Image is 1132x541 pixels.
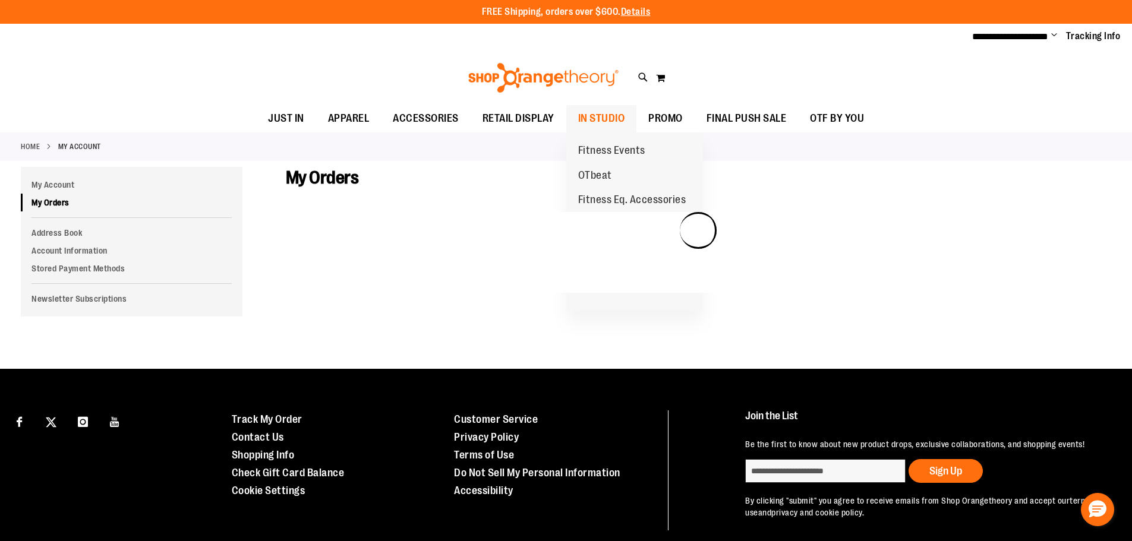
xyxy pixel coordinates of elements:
[21,141,40,152] a: Home
[41,410,62,431] a: Visit our X page
[1066,30,1121,43] a: Tracking Info
[929,465,962,477] span: Sign Up
[454,467,620,479] a: Do Not Sell My Personal Information
[695,105,799,132] a: FINAL PUSH SALE
[268,105,304,132] span: JUST IN
[745,459,906,483] input: enter email
[58,141,101,152] strong: My Account
[578,169,612,184] span: OTbeat
[21,176,242,194] a: My Account
[9,410,30,431] a: Visit our Facebook page
[21,224,242,242] a: Address Book
[578,144,645,159] span: Fitness Events
[232,485,305,496] a: Cookie Settings
[566,163,624,188] a: OTbeat
[1081,493,1114,526] button: Hello, have a question? Let’s chat.
[483,105,554,132] span: RETAIL DISPLAY
[566,105,637,132] a: IN STUDIO
[636,105,695,132] a: PROMO
[256,105,316,132] a: JUST IN
[798,105,876,132] a: OTF BY YOU
[232,449,295,461] a: Shopping Info
[286,167,359,188] span: My Orders
[466,63,620,93] img: Shop Orangetheory
[232,467,345,479] a: Check Gift Card Balance
[471,105,566,132] a: RETAIL DISPLAY
[621,7,651,17] a: Details
[578,194,686,208] span: Fitness Eq. Accessories
[21,242,242,260] a: Account Information
[232,413,302,425] a: Track My Order
[566,138,657,163] a: Fitness Events
[566,188,698,213] a: Fitness Eq. Accessories
[745,410,1105,432] h4: Join the List
[232,431,284,443] a: Contact Us
[454,485,513,496] a: Accessibility
[810,105,864,132] span: OTF BY YOU
[72,410,93,431] a: Visit our Instagram page
[46,417,56,428] img: Twitter
[745,438,1105,450] p: Be the first to know about new product drops, exclusive collaborations, and shopping events!
[393,105,459,132] span: ACCESSORIES
[454,449,514,461] a: Terms of Use
[316,105,381,132] a: APPAREL
[566,132,703,311] ul: IN STUDIO
[21,260,242,277] a: Stored Payment Methods
[21,194,242,211] a: My Orders
[745,495,1105,518] p: By clicking "submit" you agree to receive emails from Shop Orangetheory and accept our and
[771,508,864,517] a: privacy and cookie policy.
[707,105,787,132] span: FINAL PUSH SALE
[21,290,242,308] a: Newsletter Subscriptions
[454,431,519,443] a: Privacy Policy
[648,105,683,132] span: PROMO
[482,5,651,19] p: FREE Shipping, orders over $600.
[454,413,538,425] a: Customer Service
[105,410,125,431] a: Visit our Youtube page
[578,105,625,132] span: IN STUDIO
[1051,30,1057,42] button: Account menu
[328,105,370,132] span: APPAREL
[909,459,983,483] button: Sign Up
[381,105,471,132] a: ACCESSORIES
